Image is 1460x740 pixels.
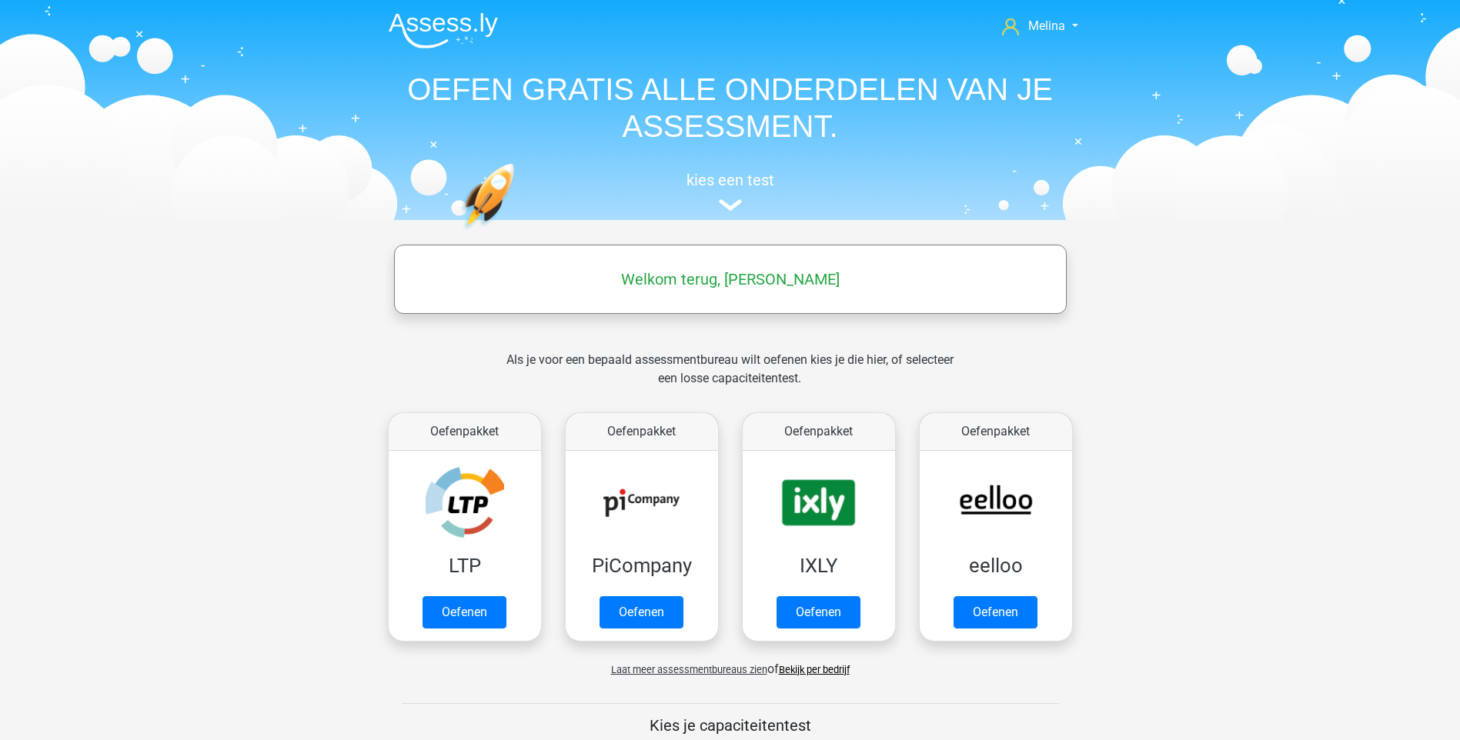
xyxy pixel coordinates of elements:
[954,596,1037,628] a: Oefenen
[376,171,1084,212] a: kies een test
[402,270,1059,288] h5: Welkom terug, [PERSON_NAME]
[600,596,683,628] a: Oefenen
[402,716,1059,735] h5: Kies je capaciteitentest
[719,199,742,211] img: assessment
[777,596,860,628] a: Oefenen
[996,17,1084,35] a: Melina
[423,596,506,628] a: Oefenen
[389,12,498,48] img: Assessly
[461,163,574,302] img: oefenen
[376,171,1084,189] h5: kies een test
[376,71,1084,145] h1: OEFEN GRATIS ALLE ONDERDELEN VAN JE ASSESSMENT.
[376,648,1084,678] div: of
[779,664,850,675] a: Bekijk per bedrijf
[494,351,966,406] div: Als je voor een bepaald assessmentbureau wilt oefenen kies je die hier, of selecteer een losse ca...
[1028,18,1065,33] span: Melina
[611,664,767,675] span: Laat meer assessmentbureaus zien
